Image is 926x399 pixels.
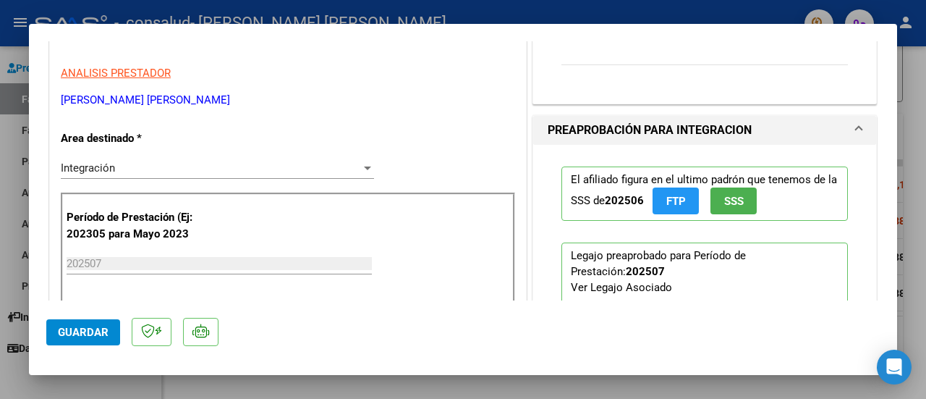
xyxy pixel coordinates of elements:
[626,265,665,278] strong: 202507
[58,326,109,339] span: Guardar
[533,116,876,145] mat-expansion-panel-header: PREAPROBACIÓN PARA INTEGRACION
[710,188,757,214] button: SSS
[724,195,744,208] span: SSS
[666,195,686,208] span: FTP
[653,188,699,214] button: FTP
[67,299,509,316] p: Una vez que se asoció a un legajo aprobado no se puede cambiar el período de prestación.
[561,167,848,221] p: El afiliado figura en el ultimo padrón que tenemos de la SSS de
[877,350,912,385] div: Open Intercom Messenger
[67,209,200,242] p: Período de Prestación (Ej: 202305 para Mayo 2023
[61,92,515,109] p: [PERSON_NAME] [PERSON_NAME]
[571,280,672,295] div: Ver Legajo Asociado
[61,67,171,80] span: ANALISIS PRESTADOR
[548,122,752,139] h1: PREAPROBACIÓN PARA INTEGRACION
[46,319,120,345] button: Guardar
[61,161,115,175] span: Integración
[605,194,644,207] strong: 202506
[61,130,197,147] p: Area destinado *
